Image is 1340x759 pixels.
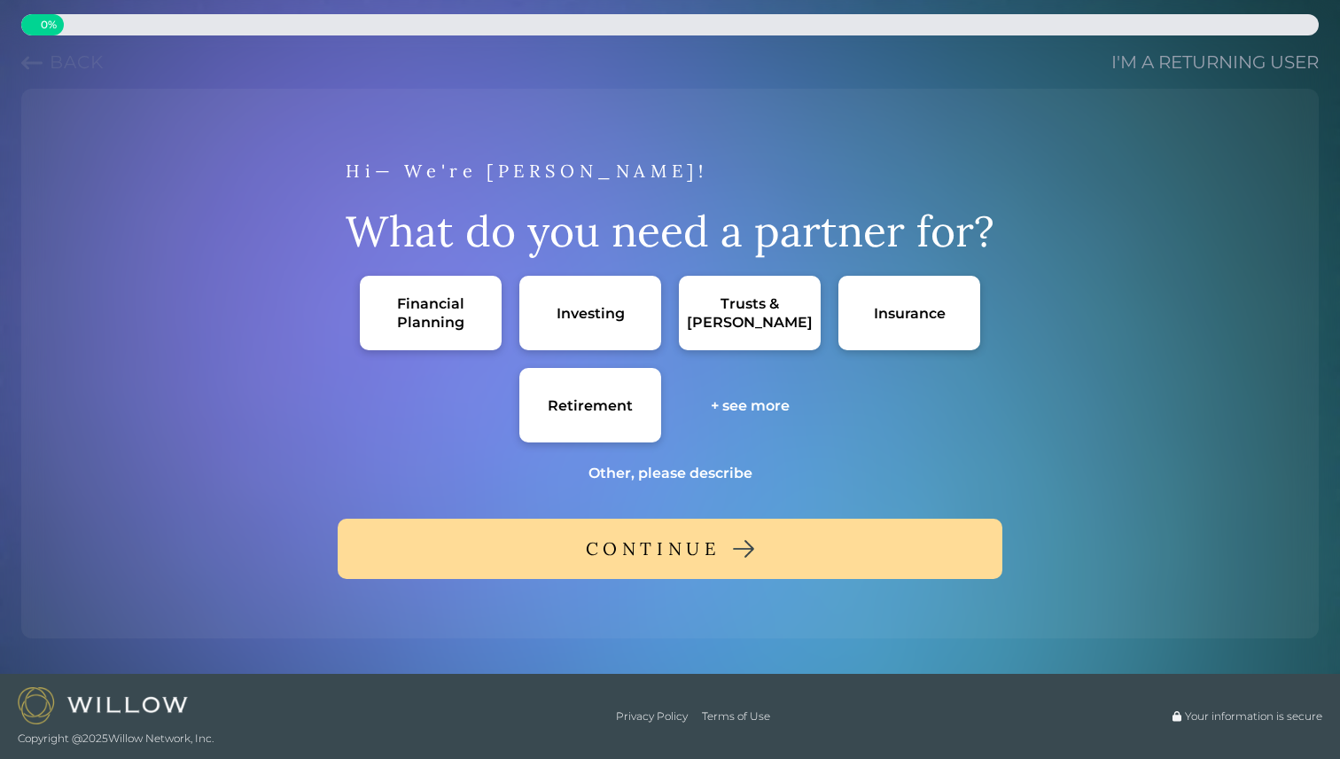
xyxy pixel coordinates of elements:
img: Willow logo [18,687,188,724]
div: 0% complete [21,14,64,35]
span: Copyright @ 2025 Willow Network, Inc. [18,732,214,746]
a: Terms of Use [702,709,770,724]
span: 0 % [21,18,57,32]
a: Privacy Policy [616,709,688,724]
button: Previous question [21,50,104,74]
div: + see more [711,396,790,415]
a: I'm a returning user [1111,50,1319,74]
span: Your information is secure [1185,709,1322,724]
div: Retirement [548,396,633,415]
div: Other, please describe [588,464,752,482]
div: Trusts & [PERSON_NAME] [687,294,813,332]
div: Insurance [874,304,946,323]
span: Back [50,51,104,73]
div: Investing [557,304,625,323]
div: What do you need a partner for? [346,205,994,258]
div: CONTINUE [586,533,721,565]
div: Financial Planning [378,294,484,332]
button: CONTINUE [338,519,1002,579]
div: Hi— We're [PERSON_NAME]! [346,155,994,187]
